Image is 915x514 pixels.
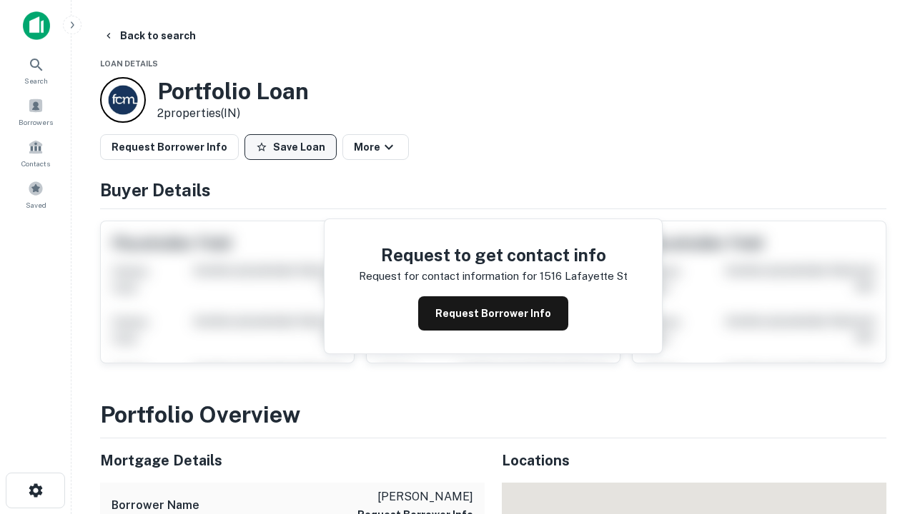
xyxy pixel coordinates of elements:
button: More [342,134,409,160]
p: 2 properties (IN) [157,105,309,122]
a: Saved [4,175,67,213]
span: Loan Details [100,59,158,68]
h3: Portfolio Loan [157,78,309,105]
button: Request Borrower Info [418,296,568,331]
h4: Request to get contact info [359,242,628,268]
p: Request for contact information for [359,268,537,285]
h5: Mortgage Details [100,450,485,471]
h5: Locations [502,450,886,471]
span: Saved [26,199,46,211]
a: Borrowers [4,92,67,131]
p: 1516 lafayette st [540,268,628,285]
button: Request Borrower Info [100,134,239,160]
h4: Buyer Details [100,177,886,203]
h3: Portfolio Overview [100,398,886,432]
a: Contacts [4,133,67,172]
a: Search [4,51,67,89]
span: Borrowers [19,116,53,128]
img: capitalize-icon.png [23,11,50,40]
button: Back to search [97,23,202,49]
iframe: Chat Widget [844,400,915,468]
span: Search [24,75,48,86]
button: Save Loan [244,134,337,160]
span: Contacts [21,158,50,169]
h6: Borrower Name [112,497,199,514]
p: [PERSON_NAME] [357,488,473,505]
